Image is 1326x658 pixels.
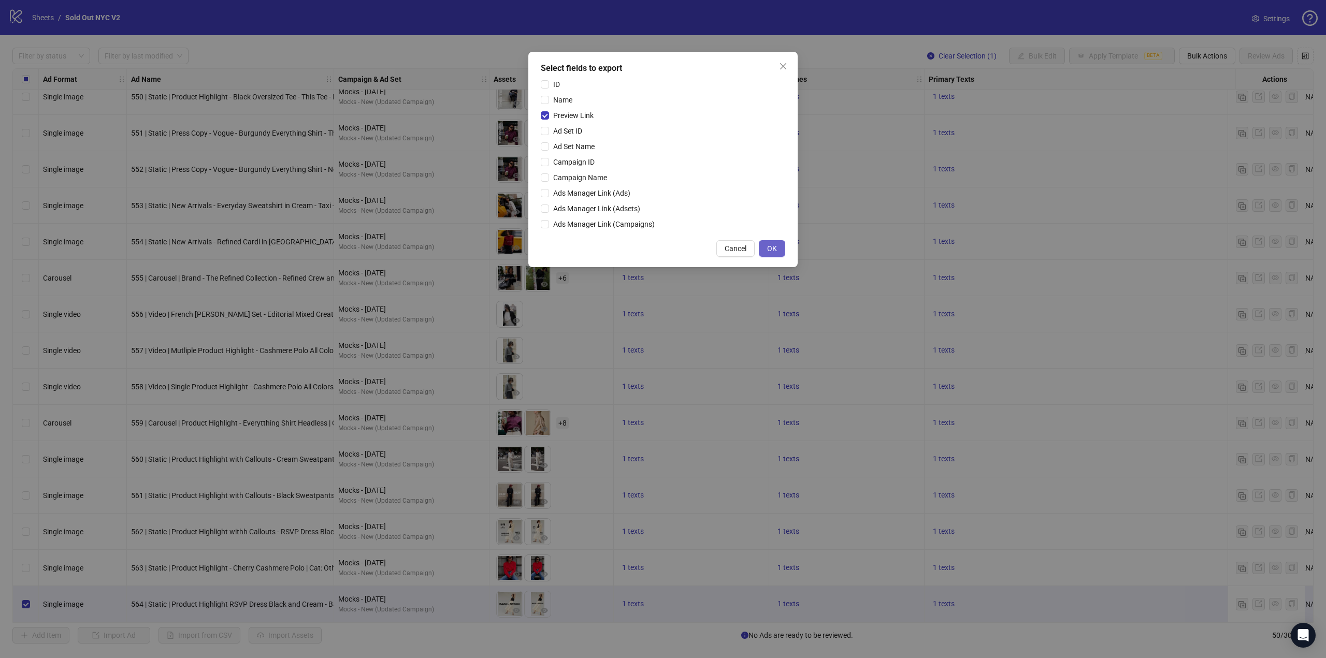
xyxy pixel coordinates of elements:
[549,187,635,199] span: Ads Manager Link (Ads)
[767,244,777,253] span: OK
[725,244,746,253] span: Cancel
[779,62,787,70] span: close
[549,156,599,168] span: Campaign ID
[775,58,791,75] button: Close
[549,110,598,121] span: Preview Link
[549,141,599,152] span: Ad Set Name
[549,94,576,106] span: Name
[1291,623,1316,648] div: Open Intercom Messenger
[549,218,659,230] span: Ads Manager Link (Campaigns)
[549,172,611,183] span: Campaign Name
[716,240,755,257] button: Cancel
[541,62,785,75] div: Select fields to export
[549,203,644,214] span: Ads Manager Link (Adsets)
[549,125,586,137] span: Ad Set ID
[549,79,564,90] span: ID
[759,240,785,257] button: OK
